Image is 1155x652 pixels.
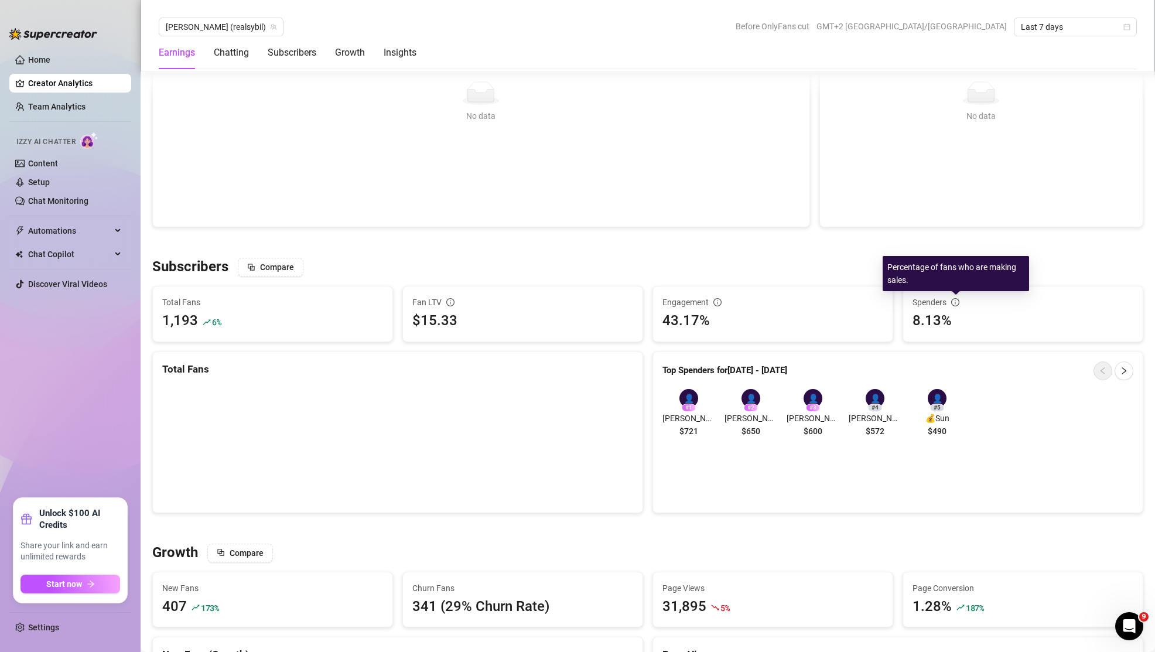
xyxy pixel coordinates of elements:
span: Churn Fans [412,582,633,595]
div: No data [167,110,795,122]
span: $490 [928,425,946,438]
div: 8.13% [913,310,1133,332]
div: # 4 [868,404,882,412]
div: 👤 [741,389,760,408]
span: $650 [741,425,760,438]
span: Share your link and earn unlimited rewards [20,540,120,563]
span: $572 [866,425,884,438]
span: calendar [1123,23,1130,30]
span: Page Conversion [913,582,1133,595]
span: Total Fans [162,296,383,309]
span: Chat Copilot [28,245,111,264]
div: # 1 [682,404,696,412]
span: Start now [46,579,82,589]
span: Automations [28,221,111,240]
span: Compare [260,262,294,272]
div: Engagement [662,296,883,309]
span: block [217,548,225,557]
a: Chat Monitoring [28,196,88,206]
h3: Subscribers [152,258,228,276]
a: Discover Viral Videos [28,279,107,289]
div: Total Fans [162,361,633,377]
strong: Unlock $100 AI Credits [39,507,120,531]
div: Subscribers [268,46,316,60]
span: gift [20,513,32,525]
div: # 5 [930,404,944,412]
span: $600 [804,425,822,438]
a: Content [28,159,58,168]
span: info-circle [446,298,455,306]
span: SYBIL (realsybil) [166,18,276,36]
span: 💰Sun [911,412,963,425]
span: New Fans [162,582,383,595]
img: Chat Copilot [15,250,23,258]
div: Percentage of fans who are making sales. [883,256,1029,291]
div: 31,895 [662,596,706,618]
button: Start nowarrow-right [20,575,120,593]
span: GMT+2 [GEOGRAPHIC_DATA]/[GEOGRAPHIC_DATA] [816,18,1007,35]
div: 341 (29% Churn Rate) [412,596,633,618]
div: Fan LTV [412,296,633,309]
div: Spenders [913,296,1133,309]
span: arrow-right [87,580,95,588]
span: rise [203,318,211,326]
span: 173 % [201,602,219,613]
div: # 2 [744,404,758,412]
div: # 3 [806,404,820,412]
span: right [1120,367,1128,375]
div: $15.33 [412,310,633,332]
span: Compare [230,548,264,558]
div: Insights [384,46,416,60]
span: Izzy AI Chatter [16,136,76,148]
span: 5 % [720,602,729,613]
span: block [247,263,255,271]
span: [PERSON_NAME](РАСКРЫТЬ) [849,412,901,425]
div: No data [834,110,1129,122]
div: Growth [335,46,365,60]
div: 407 [162,596,187,618]
div: Earnings [159,46,195,60]
div: Chatting [214,46,249,60]
span: info-circle [951,298,959,306]
a: Home [28,55,50,64]
h3: Growth [152,544,198,562]
span: 9 [1139,612,1149,622]
div: 43.17% [662,310,883,332]
a: Team Analytics [28,102,86,111]
span: thunderbolt [15,226,25,235]
a: Creator Analytics [28,74,122,93]
div: 👤 [866,389,884,408]
div: 👤 [804,389,822,408]
span: $721 [679,425,698,438]
span: [PERSON_NAME](РАСКРЫТЬ) [662,412,715,425]
button: Compare [207,544,273,562]
div: 👤 [679,389,698,408]
article: Top Spenders for [DATE] - [DATE] [662,364,787,378]
img: AI Chatter [80,132,98,149]
span: rise [192,603,200,612]
span: 6 % [212,316,221,327]
div: 1.28% [913,596,952,618]
span: fall [711,603,719,612]
img: logo-BBDzfeDw.svg [9,28,97,40]
span: rise [956,603,965,612]
span: Before OnlyFans cut [736,18,809,35]
button: Compare [238,258,303,276]
div: 👤 [928,389,946,408]
span: [PERSON_NAME] [725,412,777,425]
iframe: Intercom live chat [1115,612,1143,640]
span: [PERSON_NAME] [787,412,839,425]
span: Page Views [662,582,883,595]
a: Setup [28,177,50,187]
a: Settings [28,623,59,632]
span: Last 7 days [1021,18,1130,36]
span: 187 % [966,602,984,613]
div: 1,193 [162,310,198,332]
span: team [270,23,277,30]
span: info-circle [713,298,722,306]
